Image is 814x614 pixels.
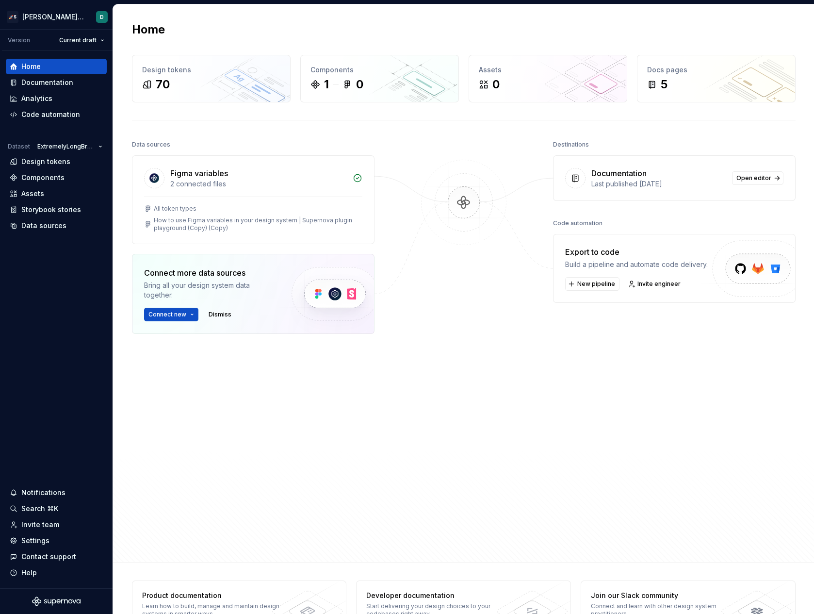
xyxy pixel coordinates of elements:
[132,138,170,151] div: Data sources
[553,138,589,151] div: Destinations
[170,179,347,189] div: 2 connected files
[492,77,500,92] div: 0
[6,549,107,564] button: Contact support
[148,311,186,318] span: Connect new
[55,33,109,47] button: Current draft
[637,55,796,102] a: Docs pages5
[310,65,449,75] div: Components
[21,94,52,103] div: Analytics
[22,12,84,22] div: [PERSON_NAME]'s tests
[142,591,283,600] div: Product documentation
[6,202,107,217] a: Storybook stories
[21,110,80,119] div: Code automation
[170,167,228,179] div: Figma variables
[154,205,196,213] div: All token types
[300,55,459,102] a: Components10
[132,155,374,244] a: Figma variables2 connected filesAll token typesHow to use Figma variables in your design system |...
[591,179,726,189] div: Last published [DATE]
[469,55,627,102] a: Assets0
[21,157,70,166] div: Design tokens
[565,246,708,258] div: Export to code
[21,221,66,231] div: Data sources
[6,154,107,169] a: Design tokens
[553,216,602,230] div: Code automation
[21,78,73,87] div: Documentation
[100,13,104,21] div: D
[33,140,107,153] button: ExtremelyLongBrandName,YouCannotEvenImagineHowToReadIt
[37,143,95,150] span: ExtremelyLongBrandName,YouCannotEvenImagineHowToReadIt
[142,65,280,75] div: Design tokens
[6,517,107,532] a: Invite team
[625,277,685,291] a: Invite engineer
[324,77,329,92] div: 1
[565,277,619,291] button: New pipeline
[6,170,107,185] a: Components
[6,107,107,122] a: Code automation
[366,591,507,600] div: Developer documentation
[577,280,615,288] span: New pipeline
[144,267,275,279] div: Connect more data sources
[565,260,708,269] div: Build a pipeline and automate code delivery.
[591,591,732,600] div: Join our Slack community
[6,501,107,516] button: Search ⌘K
[59,36,97,44] span: Current draft
[637,280,681,288] span: Invite engineer
[21,173,65,183] div: Components
[144,308,198,321] button: Connect new
[647,65,785,75] div: Docs pages
[6,75,107,90] a: Documentation
[132,55,291,102] a: Design tokens70
[6,485,107,500] button: Notifications
[21,552,76,562] div: Contact support
[8,143,30,150] div: Dataset
[21,536,49,546] div: Settings
[661,77,667,92] div: 5
[21,62,41,71] div: Home
[356,77,363,92] div: 0
[21,189,44,199] div: Assets
[479,65,617,75] div: Assets
[2,6,111,27] button: 🚀S[PERSON_NAME]'s testsD
[6,218,107,233] a: Data sources
[6,91,107,106] a: Analytics
[156,77,170,92] div: 70
[204,308,236,321] button: Dismiss
[144,281,275,300] div: Bring all your design system data together.
[21,520,59,530] div: Invite team
[6,59,107,74] a: Home
[154,216,362,232] div: How to use Figma variables in your design system | Supernova plugin playground (Copy) (Copy)
[132,22,165,37] h2: Home
[6,186,107,201] a: Assets
[209,311,231,318] span: Dismiss
[6,565,107,581] button: Help
[591,167,647,179] div: Documentation
[21,488,65,498] div: Notifications
[6,533,107,548] a: Settings
[32,597,81,606] svg: Supernova Logo
[21,504,58,514] div: Search ⌘K
[732,171,783,185] a: Open editor
[8,36,30,44] div: Version
[21,568,37,578] div: Help
[21,205,81,215] div: Storybook stories
[7,11,18,23] div: 🚀S
[736,174,771,182] span: Open editor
